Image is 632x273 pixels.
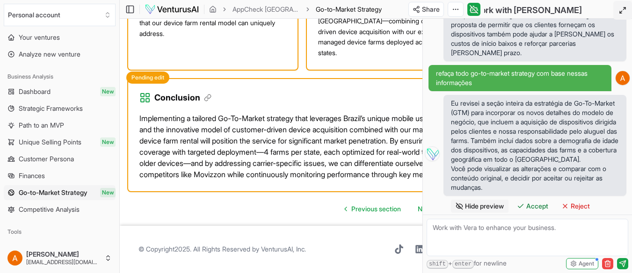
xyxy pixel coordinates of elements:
a: Path to an MVP [4,118,116,133]
span: Go-to-Market Strategy [19,188,87,197]
span: [EMAIL_ADDRESS][DOMAIN_NAME] [26,259,101,266]
div: Business Analysis [4,69,116,84]
span: Path to an MVP [19,121,64,130]
span: Finances [19,171,45,180]
p: Eu revisei a seção inteira da estratégia de Go-To-Market (GTM) para incorporar os novos detalhes ... [451,99,619,164]
span: New [100,188,116,197]
img: Vera [425,146,440,161]
span: Go-to-Market Strategy [316,5,382,13]
button: Agent [566,258,598,269]
span: New [100,137,116,147]
span: [PERSON_NAME] [26,250,101,259]
kbd: enter [452,260,474,269]
span: Share [422,5,440,14]
p: Implementing a tailored Go-To-Market strategy that leverages Brazil’s unique mobile usage profile... [139,113,465,180]
button: Accept [512,200,553,213]
kbd: shift [427,260,448,269]
a: VenturusAI, Inc [261,245,305,253]
a: Strategic Frameworks [4,101,116,116]
button: [PERSON_NAME][EMAIL_ADDRESS][DOMAIN_NAME] [4,247,116,269]
span: Analyze new venture [19,50,80,59]
h3: Conclusion [154,91,211,104]
span: Pitch deck [19,242,49,251]
a: Go-to-Market StrategyNew [4,185,116,200]
span: Hide preview [465,201,504,211]
span: Next section [418,204,455,214]
span: Competitive Analysis [19,205,80,214]
nav: pagination [337,200,469,218]
span: Agent [579,260,594,267]
img: logo [145,4,199,15]
a: DashboardNew [4,84,116,99]
div: Tools [4,224,116,239]
a: AppCheck [GEOGRAPHIC_DATA] [232,5,300,14]
span: Previous section [351,204,401,214]
span: Accept [526,201,548,211]
a: Analyze new venture [4,47,116,62]
span: refaça todo go-to-market strategy com base nessas informações [436,69,604,87]
img: ACg8ocLo2YqbDyXwm31vU8l9U9iwBTV5Gdb82VirKzt35Ha_vjr6Qg=s96-c [7,251,22,266]
img: ACg8ocLo2YqbDyXwm31vU8l9U9iwBTV5Gdb82VirKzt35Ha_vjr6Qg=s96-c [616,71,630,85]
h2: Work with [PERSON_NAME] [473,4,582,17]
button: Reject [557,200,595,213]
span: Reject [571,201,590,211]
span: © Copyright 2025 . All Rights Reserved by . [138,244,306,254]
span: Customer Persona [19,154,74,164]
button: Hide preview [451,200,509,213]
button: Select an organization [4,4,116,26]
div: Pending edit [126,72,169,84]
span: + for newline [427,259,507,269]
span: New [100,87,116,96]
nav: breadcrumb [209,5,382,14]
a: Pitch deck [4,239,116,254]
a: Unique Selling PointsNew [4,135,116,150]
a: Go to next page [410,200,469,218]
a: Finances [4,168,116,183]
a: Go to previous page [337,200,408,218]
p: Você pode visualizar as alterações e comparar com o conteúdo original, e decidir por aceitar ou r... [451,164,619,192]
span: Dashboard [19,87,51,96]
span: Unique Selling Points [19,137,81,147]
a: Competitive Analysis [4,202,116,217]
a: Your ventures [4,30,116,45]
a: Customer Persona [4,151,116,166]
span: Go-to-Market Strategy [316,5,382,14]
span: Your ventures [19,33,60,42]
span: Strategic Frameworks [19,104,83,113]
button: Share [408,2,444,17]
